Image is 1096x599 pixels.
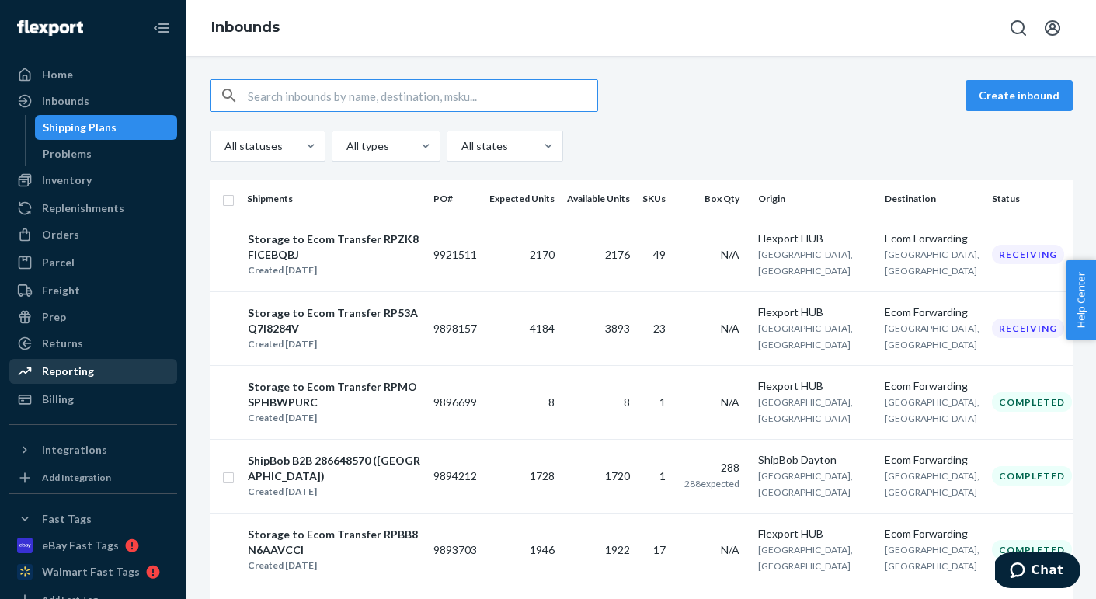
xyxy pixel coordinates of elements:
th: Expected Units [483,180,561,218]
span: 2170 [530,248,555,261]
div: Created [DATE] [248,558,420,573]
a: eBay Fast Tags [9,533,177,558]
span: N/A [721,395,739,409]
th: PO# [427,180,483,218]
div: eBay Fast Tags [42,538,119,553]
span: [GEOGRAPHIC_DATA], [GEOGRAPHIC_DATA] [885,249,979,277]
div: Created [DATE] [248,263,420,278]
span: [GEOGRAPHIC_DATA], [GEOGRAPHIC_DATA] [758,544,853,572]
div: Prep [42,309,66,325]
div: Reporting [42,364,94,379]
div: Ecom Forwarding [885,305,979,320]
span: [GEOGRAPHIC_DATA], [GEOGRAPHIC_DATA] [885,396,979,424]
div: Inbounds [42,93,89,109]
span: [GEOGRAPHIC_DATA], [GEOGRAPHIC_DATA] [885,470,979,498]
a: Inbounds [9,89,177,113]
span: N/A [721,248,739,261]
div: Inventory [42,172,92,188]
a: Reporting [9,359,177,384]
span: 3893 [605,322,630,335]
div: Created [DATE] [248,484,420,500]
a: Replenishments [9,196,177,221]
span: [GEOGRAPHIC_DATA], [GEOGRAPHIC_DATA] [885,544,979,572]
td: 9894212 [427,439,483,513]
div: Storage to Ecom Transfer RPMOSPHBWPURC [248,379,420,410]
span: 17 [653,543,666,556]
span: [GEOGRAPHIC_DATA], [GEOGRAPHIC_DATA] [758,396,853,424]
div: Problems [43,146,92,162]
span: 2176 [605,248,630,261]
td: 9921511 [427,218,483,291]
div: Flexport HUB [758,378,872,394]
div: Storage to Ecom Transfer RPBB8N6AAVCCI [248,527,420,558]
a: Parcel [9,250,177,275]
a: Inbounds [211,19,280,36]
div: Ecom Forwarding [885,378,979,394]
div: Storage to Ecom Transfer RPZK8FICEBQBJ [248,232,420,263]
div: Storage to Ecom Transfer RP53AQ7I8284V [248,305,420,336]
input: Search inbounds by name, destination, msku... [248,80,597,111]
div: Add Integration [42,471,111,484]
span: 8 [548,395,555,409]
div: Created [DATE] [248,336,420,352]
div: Returns [42,336,83,351]
img: Flexport logo [17,20,83,36]
div: ShipBob B2B 286648570 ([GEOGRAPHIC_DATA]) [248,453,420,484]
a: Orders [9,222,177,247]
th: Box Qty [678,180,752,218]
span: 1922 [605,543,630,556]
span: N/A [721,322,739,335]
th: Origin [752,180,879,218]
div: Shipping Plans [43,120,117,135]
div: Ecom Forwarding [885,452,979,468]
ol: breadcrumbs [199,5,292,50]
td: 9898157 [427,291,483,365]
div: Home [42,67,73,82]
span: 1728 [530,469,555,482]
div: 288 [684,460,739,475]
span: 1720 [605,469,630,482]
th: Destination [879,180,986,218]
th: Status [986,180,1084,218]
a: Add Integration [9,468,177,487]
div: Completed [992,392,1072,412]
span: 1 [659,469,666,482]
div: Receiving [992,245,1064,264]
a: Walmart Fast Tags [9,559,177,584]
span: 1 [659,395,666,409]
span: 4184 [530,322,555,335]
div: Flexport HUB [758,305,872,320]
a: Billing [9,387,177,412]
div: Completed [992,540,1072,559]
span: [GEOGRAPHIC_DATA], [GEOGRAPHIC_DATA] [758,322,853,350]
div: Walmart Fast Tags [42,564,140,580]
span: [GEOGRAPHIC_DATA], [GEOGRAPHIC_DATA] [885,322,979,350]
button: Open Search Box [1003,12,1034,44]
div: Fast Tags [42,511,92,527]
a: Prep [9,305,177,329]
th: SKUs [636,180,678,218]
span: 23 [653,322,666,335]
button: Open account menu [1037,12,1068,44]
div: Replenishments [42,200,124,216]
div: Integrations [42,442,107,458]
span: 8 [624,395,630,409]
span: 288 expected [684,478,739,489]
button: Fast Tags [9,507,177,531]
span: 1946 [530,543,555,556]
button: Integrations [9,437,177,462]
span: [GEOGRAPHIC_DATA], [GEOGRAPHIC_DATA] [758,470,853,498]
input: All types [345,138,346,154]
div: Created [DATE] [248,410,420,426]
div: Billing [42,392,74,407]
div: Flexport HUB [758,231,872,246]
div: Ecom Forwarding [885,526,979,542]
button: Help Center [1066,260,1096,340]
span: N/A [721,543,739,556]
button: Close Navigation [146,12,177,44]
div: Ecom Forwarding [885,231,979,246]
div: Parcel [42,255,75,270]
div: Orders [42,227,79,242]
div: Freight [42,283,80,298]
